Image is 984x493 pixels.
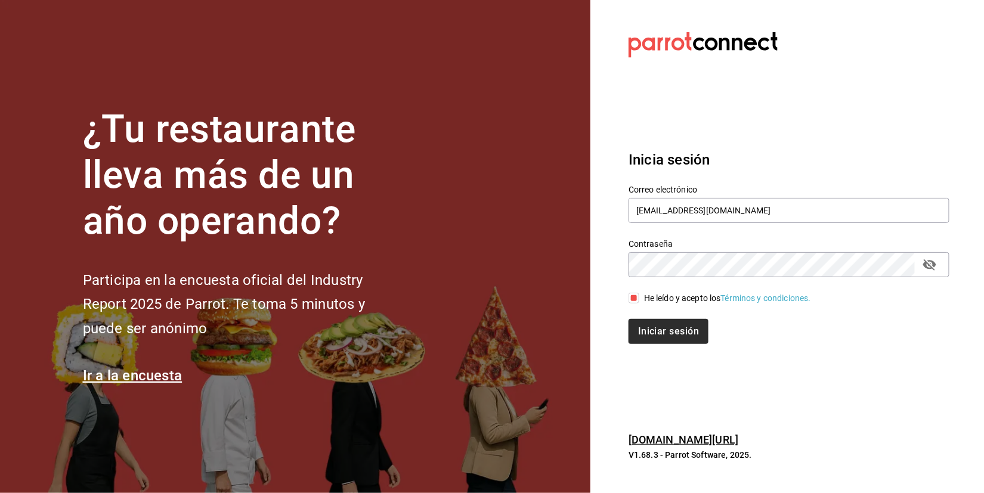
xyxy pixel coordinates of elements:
[629,149,949,170] h3: Inicia sesión
[644,292,811,305] div: He leído y acepto los
[83,107,405,244] h1: ¿Tu restaurante lleva más de un año operando?
[721,293,811,303] a: Términos y condiciones.
[629,240,949,249] label: Contraseña
[83,367,182,384] a: Ir a la encuesta
[629,449,949,461] p: V1.68.3 - Parrot Software, 2025.
[920,255,940,275] button: passwordField
[629,198,949,223] input: Ingresa tu correo electrónico
[629,186,949,194] label: Correo electrónico
[629,319,708,344] button: Iniciar sesión
[629,433,738,446] a: [DOMAIN_NAME][URL]
[83,268,405,341] h2: Participa en la encuesta oficial del Industry Report 2025 de Parrot. Te toma 5 minutos y puede se...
